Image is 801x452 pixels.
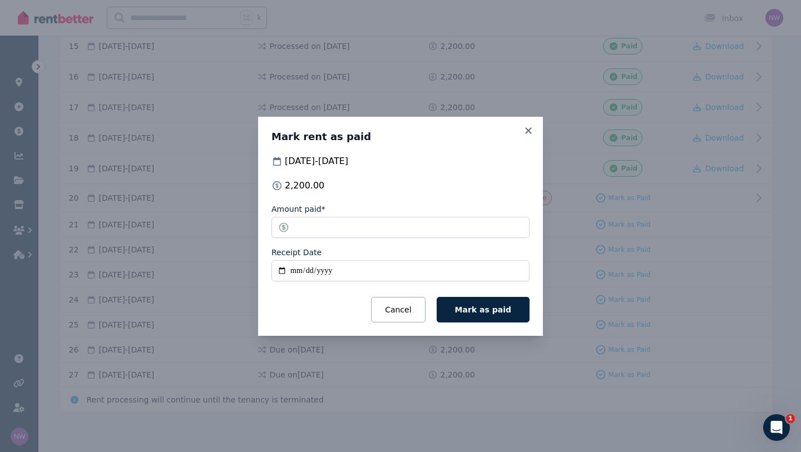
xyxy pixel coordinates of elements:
[371,297,425,322] button: Cancel
[285,155,348,168] span: [DATE] - [DATE]
[271,130,530,143] h3: Mark rent as paid
[271,203,325,215] label: Amount paid*
[285,179,324,192] span: 2,200.00
[786,414,795,423] span: 1
[271,247,322,258] label: Receipt Date
[455,305,511,314] span: Mark as paid
[763,414,790,441] iframe: Intercom live chat
[437,297,530,322] button: Mark as paid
